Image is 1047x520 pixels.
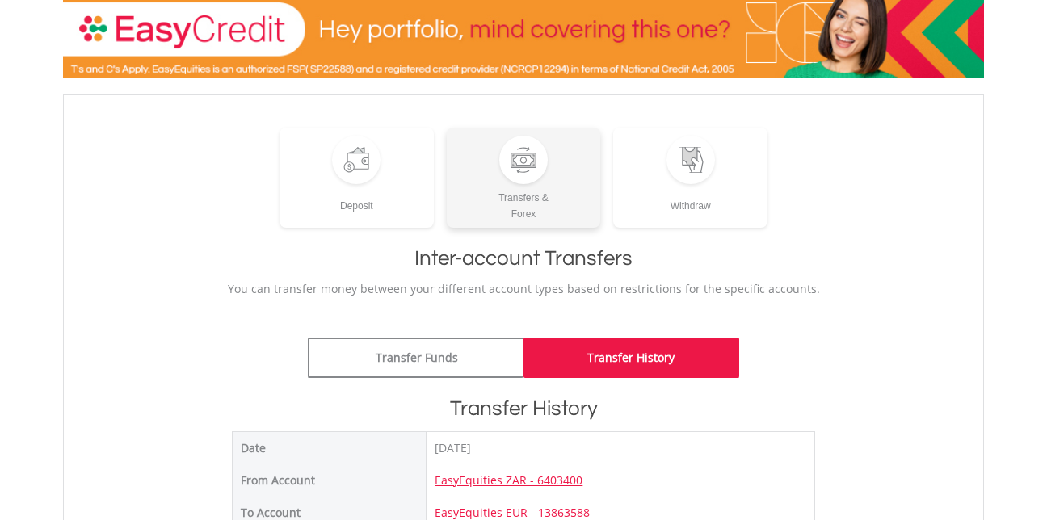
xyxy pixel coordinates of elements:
[523,338,739,378] a: Transfer History
[280,184,434,214] div: Deposit
[80,281,967,297] p: You can transfer money between your different account types based on restrictions for the specifi...
[613,184,767,214] div: Withdraw
[308,338,523,378] a: Transfer Funds
[280,128,434,228] a: Deposit
[80,244,967,273] h1: Inter-account Transfers
[435,472,582,488] a: EasyEquities ZAR - 6403400
[447,128,601,228] a: Transfers &Forex
[435,505,590,520] a: EasyEquities EUR - 13863588
[613,128,767,228] a: Withdraw
[80,394,967,423] h1: Transfer History
[233,464,427,497] td: From Account
[447,184,601,222] div: Transfers & Forex
[427,431,815,464] td: [DATE]
[233,431,427,464] td: Date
